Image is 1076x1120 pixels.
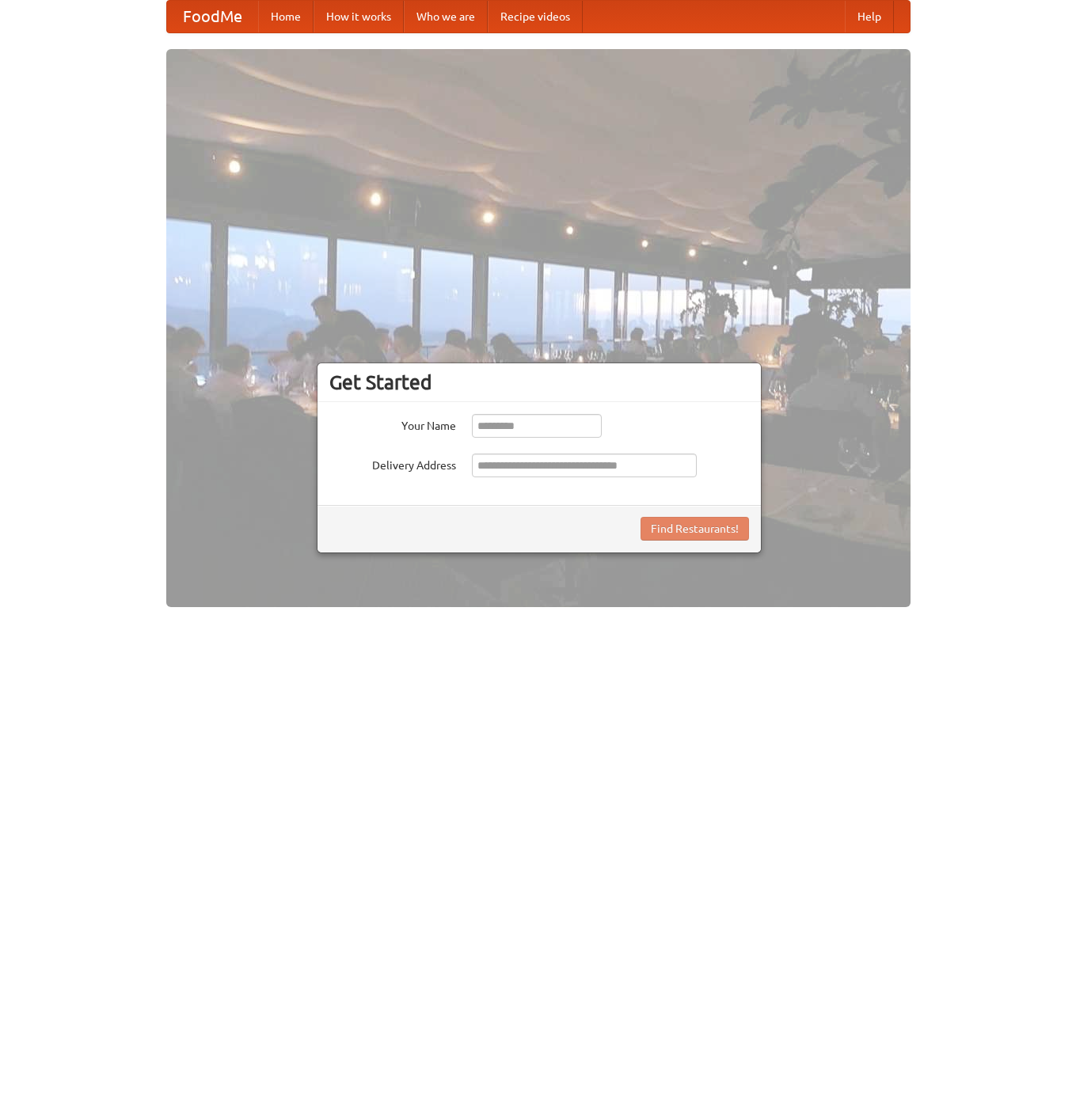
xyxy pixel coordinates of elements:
[845,1,894,32] a: Help
[641,517,749,541] button: Find Restaurants!
[488,1,583,32] a: Recipe videos
[404,1,488,32] a: Who we are
[167,1,258,32] a: FoodMe
[314,1,404,32] a: How it works
[258,1,314,32] a: Home
[329,414,456,434] label: Your Name
[329,370,749,394] h3: Get Started
[329,454,456,473] label: Delivery Address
